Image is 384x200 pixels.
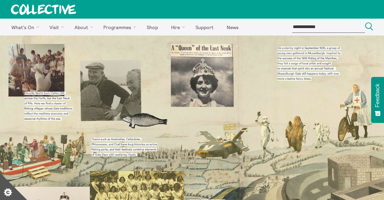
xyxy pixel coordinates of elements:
a: Visit [44,19,67,36]
a: Programmes [98,19,140,36]
a: What's On [5,19,42,36]
a: News [221,19,244,36]
a: Support [189,19,219,36]
span: Feedback [375,84,381,107]
a: Shop [141,19,164,36]
button: Feedback - Show survey [371,77,384,123]
a: About [68,19,96,36]
a: Hire [165,19,188,36]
